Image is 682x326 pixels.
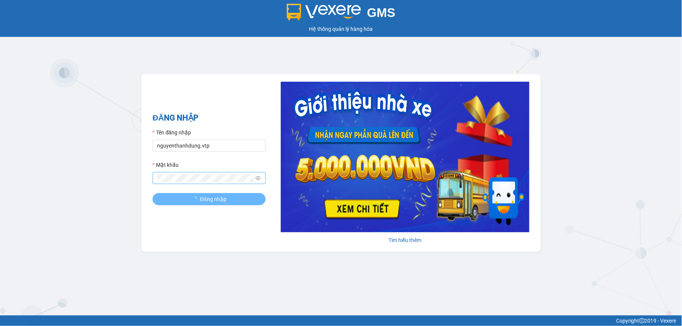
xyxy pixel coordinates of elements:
[157,174,254,182] input: Mật khẩu
[287,11,396,17] a: GMS
[200,195,226,203] span: Đăng nhập
[153,112,266,124] h2: ĐĂNG NHẬP
[639,318,645,323] span: copyright
[287,4,361,20] img: logo 2
[153,140,266,152] input: Tên đăng nhập
[2,25,680,33] div: Hệ thống quản lý hàng hóa
[367,6,395,20] span: GMS
[192,197,200,202] span: loading
[255,175,261,181] span: eye
[153,161,179,169] label: Mật khẩu
[281,236,529,244] div: Tìm hiểu thêm
[281,82,529,232] img: banner-0
[153,193,266,205] button: Đăng nhập
[153,128,191,137] label: Tên đăng nhập
[6,317,676,325] div: Copyright 2019 - Vexere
